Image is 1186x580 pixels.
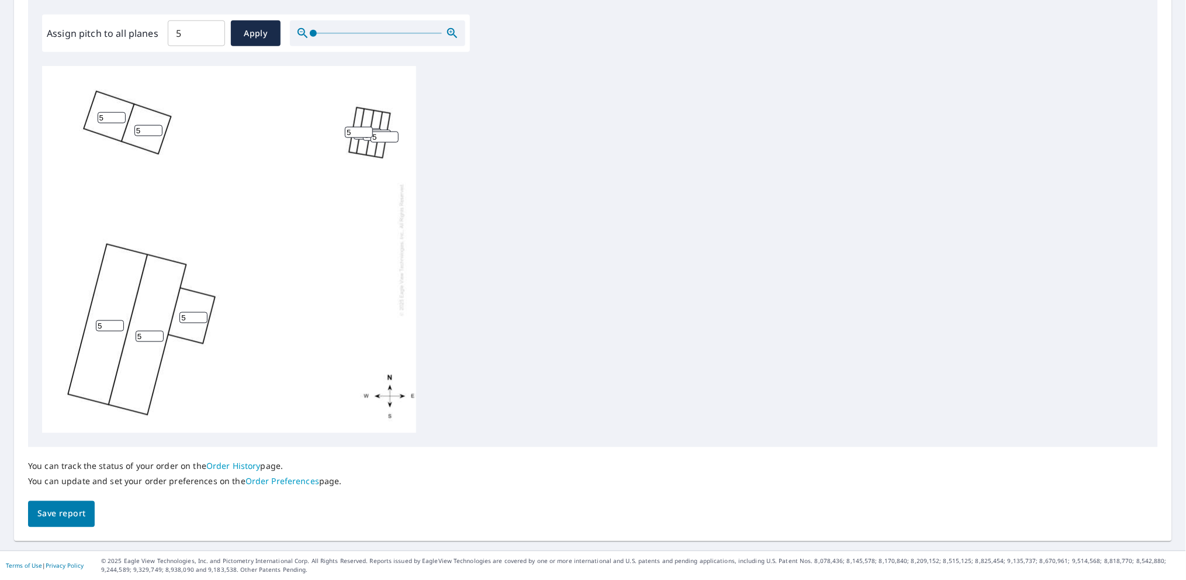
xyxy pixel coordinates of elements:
[246,476,319,487] a: Order Preferences
[28,477,342,487] p: You can update and set your order preferences on the page.
[47,26,158,40] label: Assign pitch to all planes
[240,26,271,41] span: Apply
[6,562,84,569] p: |
[28,461,342,472] p: You can track the status of your order on the page.
[46,562,84,570] a: Privacy Policy
[37,507,85,522] span: Save report
[28,501,95,527] button: Save report
[101,557,1180,575] p: © 2025 Eagle View Technologies, Inc. and Pictometry International Corp. All Rights Reserved. Repo...
[168,17,225,50] input: 00.0
[231,20,281,46] button: Apply
[6,562,42,570] a: Terms of Use
[206,461,261,472] a: Order History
